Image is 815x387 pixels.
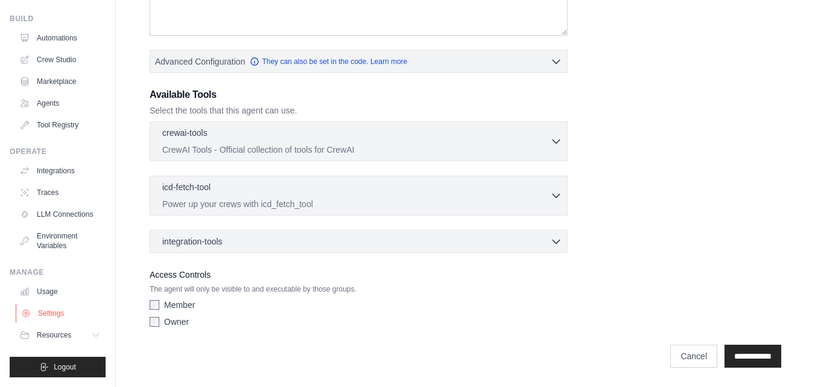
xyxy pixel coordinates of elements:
[162,144,550,156] p: CrewAI Tools - Official collection of tools for CrewAI
[10,14,106,24] div: Build
[155,56,245,68] span: Advanced Configuration
[14,115,106,135] a: Tool Registry
[37,330,71,340] span: Resources
[155,235,562,248] button: integration-tools
[162,235,223,248] span: integration-tools
[14,50,106,69] a: Crew Studio
[10,147,106,156] div: Operate
[670,345,717,368] a: Cancel
[14,161,106,181] a: Integrations
[162,198,550,210] p: Power up your crews with icd_fetch_tool
[164,316,189,328] label: Owner
[14,205,106,224] a: LLM Connections
[14,183,106,202] a: Traces
[14,325,106,345] button: Resources
[14,28,106,48] a: Automations
[10,357,106,377] button: Logout
[150,104,568,117] p: Select the tools that this agent can use.
[250,57,407,66] a: They can also be set in the code. Learn more
[150,88,568,102] h3: Available Tools
[54,362,76,372] span: Logout
[14,72,106,91] a: Marketplace
[14,226,106,255] a: Environment Variables
[162,181,211,193] p: icd-fetch-tool
[162,127,208,139] p: crewai-tools
[150,267,568,282] label: Access Controls
[150,51,567,72] button: Advanced Configuration They can also be set in the code. Learn more
[14,94,106,113] a: Agents
[16,304,107,323] a: Settings
[155,181,562,210] button: icd-fetch-tool Power up your crews with icd_fetch_tool
[150,284,568,294] p: The agent will only be visible to and executable by those groups.
[10,267,106,277] div: Manage
[164,299,195,311] label: Member
[155,127,562,156] button: crewai-tools CrewAI Tools - Official collection of tools for CrewAI
[14,282,106,301] a: Usage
